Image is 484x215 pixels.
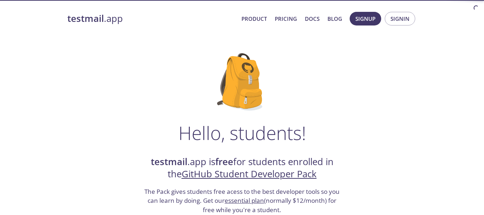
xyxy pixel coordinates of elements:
button: Signin [385,12,415,25]
button: Signup [350,12,381,25]
strong: free [215,155,233,168]
strong: testmail [151,155,187,168]
a: essential plan [225,196,264,205]
a: Blog [327,14,342,23]
a: Docs [305,14,320,23]
a: testmail.app [67,13,236,25]
h3: The Pack gives students free acess to the best developer tools so you can learn by doing. Get our... [144,187,341,215]
h2: .app is for students enrolled in the [144,156,341,181]
span: Signup [355,14,375,23]
a: GitHub Student Developer Pack [182,168,317,180]
span: Signin [390,14,409,23]
h1: Hello, students! [178,122,306,144]
img: github-student-backpack.png [217,53,267,111]
a: Product [241,14,267,23]
strong: testmail [67,12,104,25]
a: Pricing [275,14,297,23]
